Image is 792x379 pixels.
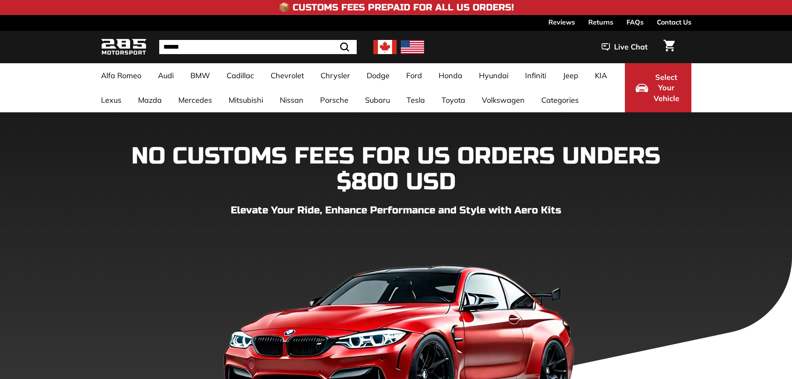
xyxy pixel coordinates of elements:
a: Honda [430,63,471,88]
h1: NO CUSTOMS FEES FOR US ORDERS UNDERS $800 USD [101,144,691,195]
a: Alfa Romeo [93,63,150,88]
img: Logo_285_Motorsport_areodynamics_components [101,37,147,57]
a: BMW [182,63,218,88]
a: FAQs [627,15,644,29]
button: Select Your Vehicle [625,63,691,112]
a: Jeep [555,63,587,88]
a: Hyundai [471,63,517,88]
a: Returns [588,15,613,29]
a: Reviews [548,15,575,29]
a: Contact Us [657,15,691,29]
a: Lexus [93,88,130,112]
a: Subaru [357,88,398,112]
a: Chrysler [312,63,358,88]
input: Search [159,40,357,54]
a: Cadillac [218,63,262,88]
a: Categories [533,88,587,112]
a: Tesla [398,88,433,112]
a: Mercedes [170,88,220,112]
span: Live Chat [614,42,648,52]
a: Mazda [130,88,170,112]
a: Mitsubishi [220,88,271,112]
a: Audi [150,63,182,88]
a: Porsche [312,88,357,112]
a: Toyota [433,88,474,112]
span: Select Your Vehicle [652,72,681,104]
p: Elevate Your Ride, Enhance Performance and Style with Aero Kits [101,203,691,218]
a: Nissan [271,88,312,112]
a: Volkswagen [474,88,533,112]
a: Cart [659,33,680,61]
button: Live Chat [591,37,659,57]
a: Chevrolet [262,63,312,88]
a: Dodge [358,63,398,88]
h4: 📦 Customs Fees Prepaid for All US Orders! [279,2,514,12]
a: Infiniti [517,63,555,88]
a: KIA [587,63,615,88]
a: Ford [398,63,430,88]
